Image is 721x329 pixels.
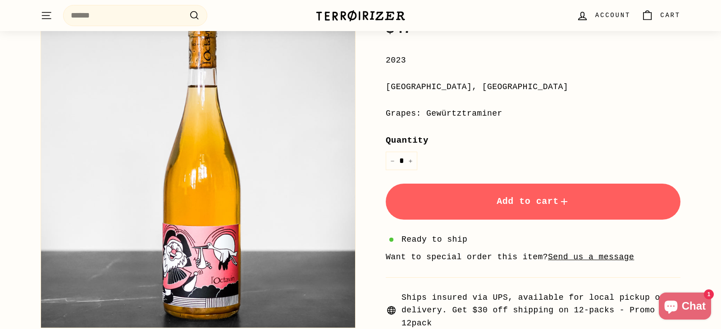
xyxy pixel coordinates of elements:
span: Add to cart [497,196,570,207]
input: quantity [386,152,417,170]
label: Quantity [386,134,680,147]
span: Ready to ship [402,233,467,246]
a: Send us a message [548,252,634,261]
div: Grapes: Gewürtztraminer [386,107,680,120]
sup: 00 [413,23,424,32]
li: Want to special order this item? [386,251,680,264]
button: Add to cart [386,184,680,220]
span: Account [595,10,630,20]
div: [GEOGRAPHIC_DATA], [GEOGRAPHIC_DATA] [386,81,680,94]
button: Increase item quantity by one [404,152,417,170]
a: Account [571,2,636,29]
a: Cart [636,2,686,29]
button: Reduce item quantity by one [386,152,399,170]
span: Cart [660,10,680,20]
inbox-online-store-chat: Shopify online store chat [656,293,714,322]
div: 2023 [386,54,680,67]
